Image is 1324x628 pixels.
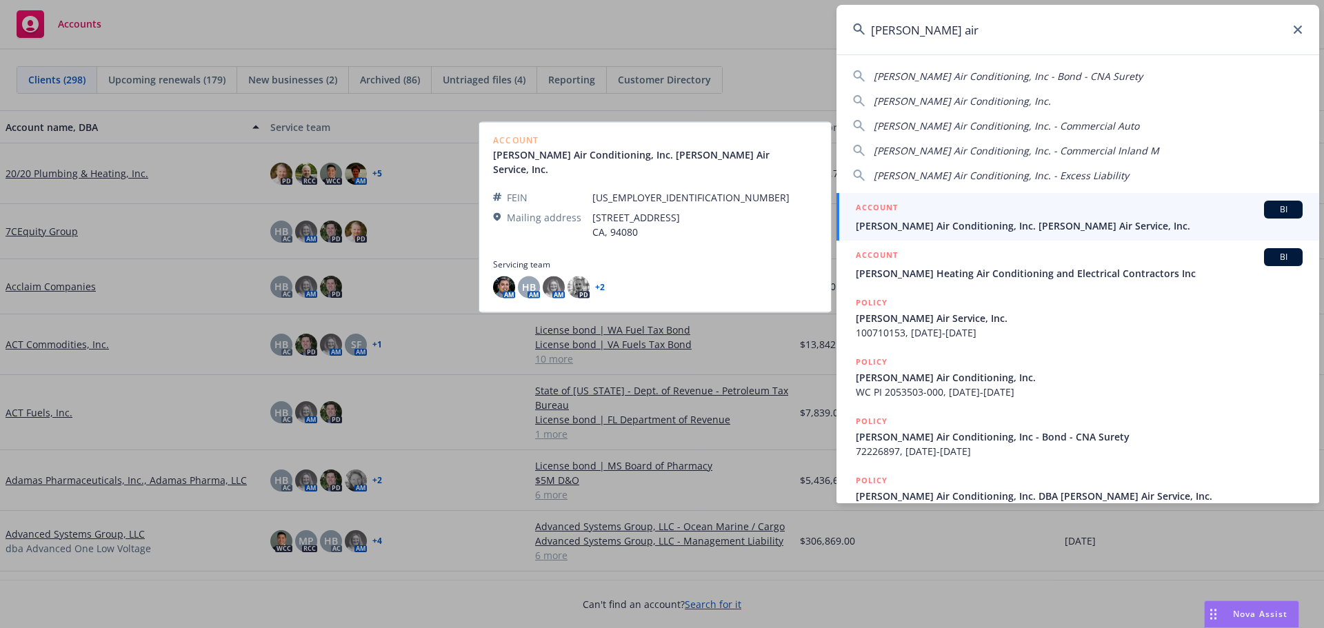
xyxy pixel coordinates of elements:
span: WC PI 2053503-000, [DATE]-[DATE] [856,385,1303,399]
span: [PERSON_NAME] Air Conditioning, Inc - Bond - CNA Surety [856,429,1303,444]
div: Drag to move [1205,601,1222,627]
a: ACCOUNTBI[PERSON_NAME] Air Conditioning, Inc. [PERSON_NAME] Air Service, Inc. [836,193,1319,241]
span: [PERSON_NAME] Air Conditioning, Inc. [856,370,1303,385]
span: BI [1270,251,1297,263]
span: [PERSON_NAME] Air Conditioning, Inc - Bond - CNA Surety [874,70,1143,83]
span: [PERSON_NAME] Air Service, Inc. [856,311,1303,325]
span: [PERSON_NAME] Air Conditioning, Inc. [PERSON_NAME] Air Service, Inc. [856,219,1303,233]
h5: POLICY [856,355,887,369]
span: BI [1270,203,1297,216]
span: [PERSON_NAME] Air Conditioning, Inc. [874,94,1051,108]
h5: ACCOUNT [856,248,898,265]
span: Nova Assist [1233,608,1287,620]
a: POLICY[PERSON_NAME] Air Conditioning, Inc - Bond - CNA Surety72226897, [DATE]-[DATE] [836,407,1319,466]
span: 72226897, [DATE]-[DATE] [856,444,1303,458]
a: ACCOUNTBI[PERSON_NAME] Heating Air Conditioning and Electrical Contractors Inc [836,241,1319,288]
span: 100710153, [DATE]-[DATE] [856,325,1303,340]
span: [PERSON_NAME] Air Conditioning, Inc. DBA [PERSON_NAME] Air Service, Inc. [856,489,1303,503]
h5: POLICY [856,474,887,487]
span: [PERSON_NAME] Air Conditioning, Inc. - Excess Liability [874,169,1129,182]
h5: ACCOUNT [856,201,898,217]
h5: POLICY [856,414,887,428]
button: Nova Assist [1204,600,1299,628]
a: POLICY[PERSON_NAME] Air Service, Inc.100710153, [DATE]-[DATE] [836,288,1319,347]
a: POLICY[PERSON_NAME] Air Conditioning, Inc.WC PI 2053503-000, [DATE]-[DATE] [836,347,1319,407]
input: Search... [836,5,1319,54]
span: [PERSON_NAME] Heating Air Conditioning and Electrical Contractors Inc [856,266,1303,281]
span: [PERSON_NAME] Air Conditioning, Inc. - Commercial Inland M [874,144,1159,157]
h5: POLICY [856,296,887,310]
a: POLICY[PERSON_NAME] Air Conditioning, Inc. DBA [PERSON_NAME] Air Service, Inc. [836,466,1319,525]
span: [PERSON_NAME] Air Conditioning, Inc. - Commercial Auto [874,119,1139,132]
